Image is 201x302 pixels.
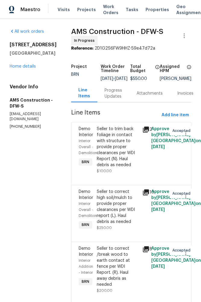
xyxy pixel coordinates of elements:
[187,65,191,77] span: The hpm assigned to this work order.
[79,222,92,228] span: BRN
[10,42,57,48] h2: [STREET_ADDRESS]
[10,84,57,90] h4: Vendor Info
[172,128,193,134] span: Accepted
[172,247,193,253] span: Accepted
[10,50,57,56] h5: [GEOGRAPHIC_DATA]
[105,87,122,99] div: Progress Updates
[151,264,165,269] span: [DATE]
[79,202,97,218] span: Interior Overall - Demolition
[71,45,191,51] div: 2D1G2S6FW9HHZ-59e47d72a
[79,246,93,257] span: Demo Interior
[71,72,79,77] span: BRN
[79,139,97,155] span: Interior Overall - Demolition
[10,29,44,34] a: All work orders
[74,38,97,44] span: In Progress
[146,7,169,13] span: Properties
[101,77,127,81] span: -
[71,65,87,69] h5: Project
[159,110,191,121] button: Add line item
[71,110,159,121] span: Line Items
[151,208,165,212] span: [DATE]
[71,28,163,35] span: AMS Construction - DFW-S
[97,126,138,168] div: Seller to trim back foliage in contact with structure to provide proper clearances per WDI Report...
[137,90,163,96] div: Attachments
[77,7,96,13] span: Projects
[101,77,113,81] span: [DATE]
[126,8,138,12] span: Tasks
[130,77,147,81] span: $550.00
[162,111,189,119] span: Add line item
[101,65,130,73] h5: Work Order Timeline
[160,77,191,81] div: [PERSON_NAME]
[142,246,148,253] div: 8
[10,111,57,122] p: [EMAIL_ADDRESS][DOMAIN_NAME]
[79,279,92,285] span: BRN
[79,127,93,137] span: Demo Interior
[97,246,138,288] div: Seller to correct /break wood to earth contact at fence per WDI Report. (R). Haul away debris as ...
[151,190,201,212] span: Approved by [PERSON_NAME][GEOGRAPHIC_DATA] on
[78,87,90,99] div: Line Items
[97,189,138,225] div: Seller to correct high soil/mulch to provide proper clearances per WDI report (L). Haul debris as...
[151,246,201,269] span: Approved by [PERSON_NAME][GEOGRAPHIC_DATA] on
[130,65,153,73] h5: Total Budget
[142,189,148,196] div: 10
[79,190,93,200] span: Demo Interior
[97,169,112,173] span: $100.00
[115,77,127,81] span: [DATE]
[79,159,92,165] span: BRN
[103,4,118,16] span: Work Orders
[142,126,148,133] div: 2
[177,90,193,96] div: Invoices
[20,7,40,13] span: Maestro
[71,46,93,50] b: Reference:
[79,259,93,274] span: Interior Addition - Interior
[160,65,185,73] h5: Assigned HPM
[10,64,36,69] a: Home details
[97,289,112,292] span: $200.00
[58,7,70,13] span: Visits
[10,124,57,129] p: [PHONE_NUMBER]
[10,97,57,109] h5: AMS Construction - DFW-S
[151,127,201,149] span: Approved by [PERSON_NAME][GEOGRAPHIC_DATA] on
[151,145,165,149] span: [DATE]
[172,191,193,197] span: Accepted
[155,65,160,77] span: The total cost of line items that have been proposed by Opendoor. This sum includes line items th...
[97,226,112,230] span: $250.00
